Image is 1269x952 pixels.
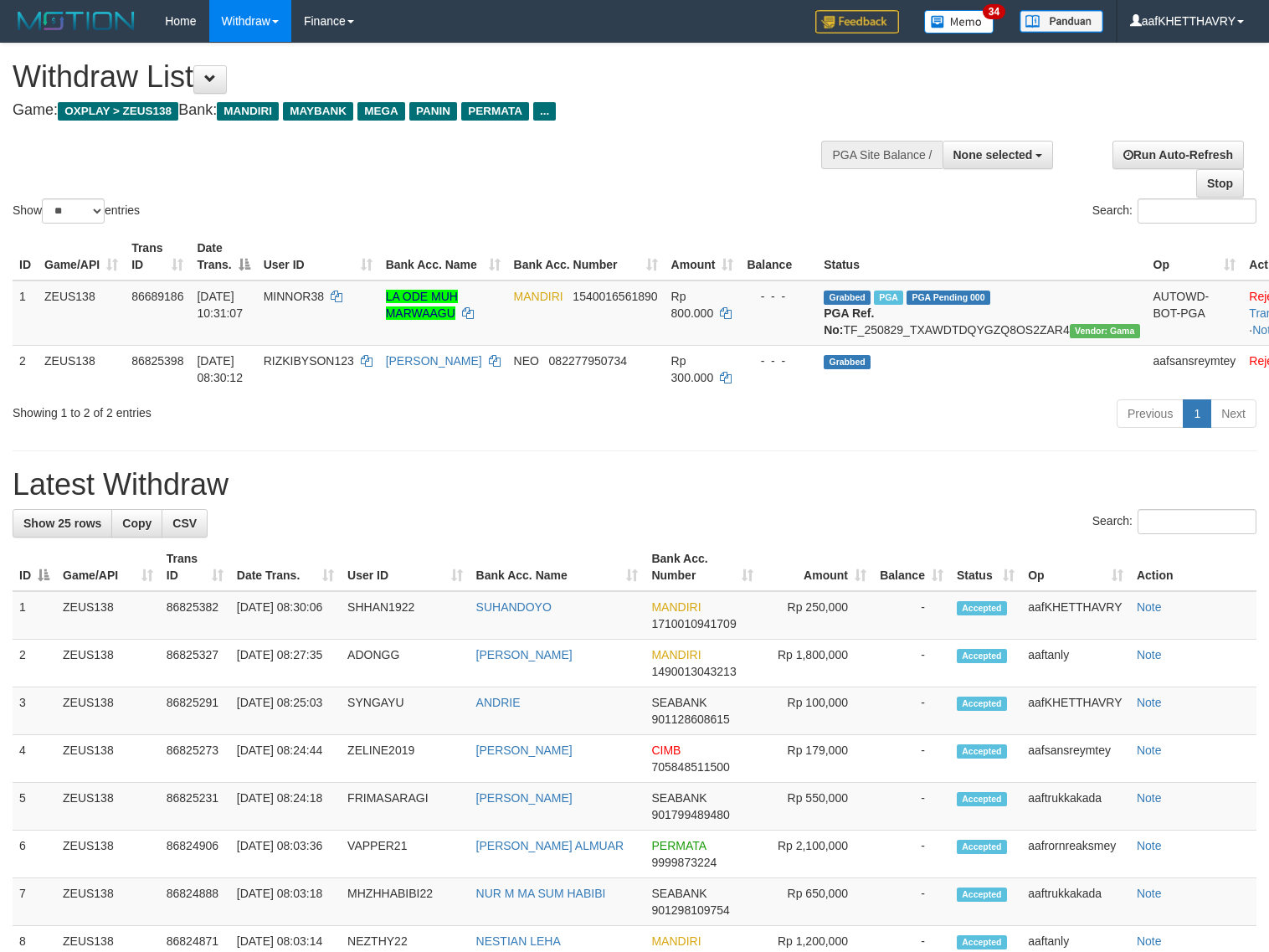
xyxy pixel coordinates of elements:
[671,290,714,320] span: Rp 800.000
[1021,591,1130,640] td: aafKHETTHAVRY
[13,640,56,687] td: 2
[514,354,539,368] span: NEO
[1021,831,1130,878] td: aafrornreaksmey
[162,509,208,538] a: CSV
[740,233,817,280] th: Balance
[651,839,706,852] span: PERMATA
[386,354,482,368] a: [PERSON_NAME]
[341,543,469,591] th: User ID: activate to sort column ascending
[651,713,729,726] span: Copy 901128608615 to clipboard
[760,640,873,687] td: Rp 1,800,000
[341,591,469,640] td: SHHAN1922
[573,290,657,303] span: Copy 1540016561890 to clipboard
[264,290,324,303] span: MINNOR38
[1020,10,1103,33] img: panduan.png
[56,687,160,735] td: ZEUS138
[1147,280,1243,346] td: AUTOWD-BOT-PGA
[760,687,873,735] td: Rp 100,000
[13,233,38,280] th: ID
[747,288,810,305] div: - - -
[38,233,125,280] th: Game/API: activate to sort column ascending
[651,760,729,774] span: Copy 705848511500 to clipboard
[824,306,874,337] b: PGA Ref. No:
[476,791,573,805] a: [PERSON_NAME]
[160,591,230,640] td: 86825382
[873,831,950,878] td: -
[760,543,873,591] th: Amount: activate to sort column ascending
[817,280,1146,346] td: TF_250829_TXAWDTDQYGZQ8OS2ZAR4
[1092,198,1256,224] label: Search:
[13,509,112,538] a: Show 25 rows
[651,903,729,917] span: Copy 901298109754 to clipboard
[645,543,760,591] th: Bank Acc. Number: activate to sort column ascending
[476,600,552,614] a: SUHANDOYO
[476,839,624,852] a: [PERSON_NAME] ALMUAR
[230,878,341,926] td: [DATE] 08:03:18
[42,198,105,224] select: Showentries
[476,887,606,900] a: NUR M MA SUM HABIBI
[283,102,353,121] span: MAYBANK
[1021,543,1130,591] th: Op: activate to sort column ascending
[824,355,871,369] span: Grabbed
[943,141,1054,169] button: None selected
[257,233,379,280] th: User ID: activate to sort column ascending
[13,398,516,421] div: Showing 1 to 2 of 2 entries
[56,735,160,783] td: ZEUS138
[874,291,903,305] span: Marked by aafkaynarin
[957,697,1007,711] span: Accepted
[230,543,341,591] th: Date Trans.: activate to sort column ascending
[1147,233,1243,280] th: Op: activate to sort column ascending
[1137,648,1162,661] a: Note
[1021,735,1130,783] td: aafsansreymtey
[817,233,1146,280] th: Status
[824,291,871,305] span: Grabbed
[1137,744,1162,757] a: Note
[13,198,140,224] label: Show entries
[160,687,230,735] td: 86825291
[924,10,994,33] img: Button%20Memo.svg
[815,10,899,33] img: Feedback.jpg
[341,783,469,831] td: FRIMASARAGI
[13,735,56,783] td: 4
[341,735,469,783] td: ZELINE2019
[651,696,706,709] span: SEABANK
[13,468,1256,502] h1: Latest Withdraw
[197,290,243,320] span: [DATE] 10:31:07
[476,934,561,948] a: NESTIAN LEHA
[821,141,942,169] div: PGA Site Balance /
[13,345,38,393] td: 2
[957,792,1007,806] span: Accepted
[13,60,830,94] h1: Withdraw List
[1210,399,1256,428] a: Next
[533,102,556,121] span: ...
[983,4,1005,19] span: 34
[56,543,160,591] th: Game/API: activate to sort column ascending
[341,878,469,926] td: MHZHHABIBI22
[665,233,741,280] th: Amount: activate to sort column ascending
[264,354,354,368] span: RIZKIBYSON123
[122,517,152,530] span: Copy
[1070,324,1140,338] span: Vendor URL: https://trx31.1velocity.biz
[230,640,341,687] td: [DATE] 08:27:35
[651,665,736,678] span: Copy 1490013043213 to clipboard
[507,233,665,280] th: Bank Acc. Number: activate to sort column ascending
[13,8,140,33] img: MOTION_logo.png
[379,233,507,280] th: Bank Acc. Name: activate to sort column ascending
[957,744,1007,759] span: Accepted
[230,783,341,831] td: [DATE] 08:24:18
[747,352,810,369] div: - - -
[160,543,230,591] th: Trans ID: activate to sort column ascending
[1021,783,1130,831] td: aaftrukkakada
[476,648,573,661] a: [PERSON_NAME]
[341,640,469,687] td: ADONGG
[476,744,573,757] a: [PERSON_NAME]
[38,280,125,346] td: ZEUS138
[549,354,627,368] span: Copy 082277950734 to clipboard
[873,640,950,687] td: -
[357,102,405,121] span: MEGA
[341,687,469,735] td: SYNGAYU
[950,543,1021,591] th: Status: activate to sort column ascending
[957,840,1007,854] span: Accepted
[230,831,341,878] td: [DATE] 08:03:36
[760,783,873,831] td: Rp 550,000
